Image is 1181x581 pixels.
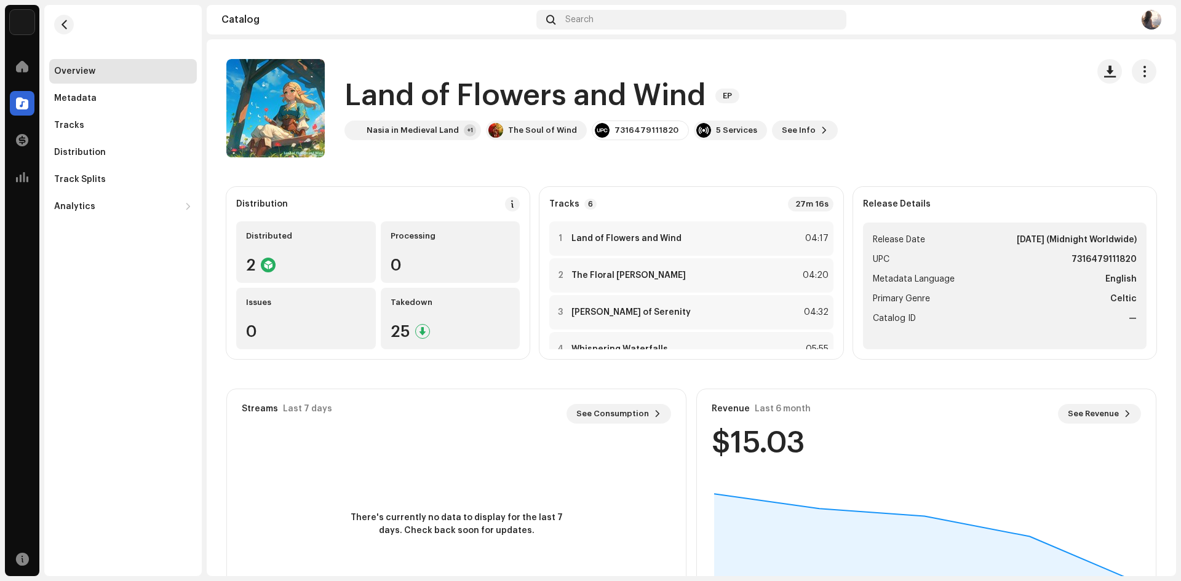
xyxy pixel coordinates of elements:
[576,401,649,426] span: See Consumption
[873,232,925,247] span: Release Date
[347,123,362,138] img: 69d8f0a5-8aca-4fe2-a6a5-3e524140d0e8
[863,199,931,209] strong: Release Details
[54,148,106,157] div: Distribution
[391,298,511,307] div: Takedown
[54,202,95,211] div: Analytics
[1110,291,1137,306] strong: Celtic
[801,231,829,246] div: 04:17
[614,125,678,135] div: 7316479111820
[367,125,459,135] div: Nasia in Medieval Land
[49,140,197,165] re-m-nav-item: Distribution
[782,118,816,143] span: See Info
[10,10,34,34] img: de0d2825-999c-4937-b35a-9adca56ee094
[549,199,579,209] strong: Tracks
[801,268,829,283] div: 04:20
[1105,272,1137,287] strong: English
[49,167,197,192] re-m-nav-item: Track Splits
[54,66,95,76] div: Overview
[712,404,750,414] div: Revenue
[464,124,476,136] div: +1
[1058,404,1141,424] button: See Revenue
[236,199,288,209] div: Distribution
[49,113,197,138] re-m-nav-item: Tracks
[242,404,278,414] div: Streams
[873,272,955,287] span: Metadata Language
[571,344,668,354] strong: Whispering Waterfalls
[54,93,97,103] div: Metadata
[584,199,597,210] p-badge: 6
[873,252,889,267] span: UPC
[49,59,197,84] re-m-nav-item: Overview
[801,305,829,320] div: 04:32
[571,307,691,317] strong: [PERSON_NAME] of Serenity
[571,234,682,243] strong: Land of Flowers and Wind
[508,125,577,135] div: The Soul of Wind
[246,231,366,241] div: Distributed
[873,311,916,326] span: Catalog ID
[54,175,106,184] div: Track Splits
[49,86,197,111] re-m-nav-item: Metadata
[344,76,706,116] h1: Land of Flowers and Wind
[1072,252,1137,267] strong: 7316479111820
[221,15,531,25] div: Catalog
[1017,232,1137,247] strong: [DATE] (Midnight Worldwide)
[873,291,930,306] span: Primary Genre
[1142,10,1161,30] img: e14c2559-d7fb-4018-890a-16e0278ea14d
[755,404,811,414] div: Last 6 month
[716,125,757,135] div: 5 Services
[488,123,503,138] img: 42a8a834-8b0b-491a-abc6-e9885e4173a1
[772,121,838,140] button: See Info
[801,342,829,357] div: 05:55
[246,298,366,307] div: Issues
[715,89,739,103] span: EP
[571,271,686,280] strong: The Floral [PERSON_NAME]
[1068,401,1119,426] span: See Revenue
[788,197,833,211] div: 27m 16s
[54,121,84,130] div: Tracks
[565,15,594,25] span: Search
[283,404,332,414] div: Last 7 days
[49,194,197,219] re-m-nav-dropdown: Analytics
[391,231,511,241] div: Processing
[567,404,671,424] button: See Consumption
[1129,311,1137,326] strong: —
[346,512,567,537] span: There's currently no data to display for the last 7 days. Check back soon for updates.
